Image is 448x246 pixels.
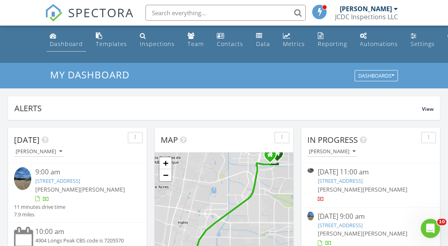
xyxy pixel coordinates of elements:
span: [PERSON_NAME] [80,186,125,193]
span: [PERSON_NAME] [318,186,363,193]
button: [PERSON_NAME] [14,146,64,157]
div: Alerts [14,103,422,114]
div: Templates [96,40,127,48]
a: 9:00 am [STREET_ADDRESS] [PERSON_NAME][PERSON_NAME] 11 minutes drive time 7.9 miles [14,167,141,218]
a: Metrics [280,29,308,52]
span: [DATE] [14,134,40,145]
img: 9345317%2Fcover_photos%2FExNbSKmoXWWhLl0GzElj%2Fsmall.jpg [14,167,31,190]
a: Automations (Basic) [357,29,401,52]
div: Dashboard [50,40,83,48]
div: JCDC Inspections LLC [335,13,398,21]
a: Data [253,29,273,52]
img: 9156741%2Fcover_photos%2FQeS3Pth83Zr1YZQpeoJE%2Fsmall.jpg [307,168,314,173]
span: [PERSON_NAME] [318,230,363,237]
div: Inspections [140,40,175,48]
a: Reporting [315,29,350,52]
a: [STREET_ADDRESS] [318,177,363,184]
iframe: Intercom live chat [421,219,440,238]
button: Dashboards [355,70,398,82]
span: [PERSON_NAME] [363,186,408,193]
span: In Progress [307,134,358,145]
img: The Best Home Inspection Software - Spectora [45,4,63,22]
a: [STREET_ADDRESS] [318,222,363,229]
button: [PERSON_NAME] [307,146,357,157]
div: [DATE] 11:00 am [318,167,423,177]
div: Contacts [217,40,243,48]
a: Inspections [137,29,178,52]
a: Zoom out [159,169,172,181]
div: Dashboards [358,73,394,79]
span: My Dashboard [50,68,129,81]
span: SPECTORA [68,4,134,21]
div: [PERSON_NAME] [16,149,62,154]
div: Metrics [283,40,305,48]
a: SPECTORA [45,11,134,28]
span: [PERSON_NAME] [35,186,80,193]
img: 9345317%2Fcover_photos%2FExNbSKmoXWWhLl0GzElj%2Fsmall.jpg [307,212,314,220]
span: View [422,106,434,112]
span: 10 [437,219,446,225]
span: Map [161,134,178,145]
a: [STREET_ADDRESS] [35,177,80,184]
div: Team [188,40,204,48]
div: [PERSON_NAME] [340,5,392,13]
div: 10:00 am [35,227,130,237]
a: Contacts [214,29,246,52]
a: Settings [408,29,438,52]
a: Team [184,29,207,52]
a: Dashboard [46,29,86,52]
div: 9:00 am [35,167,130,177]
div: PO BOX 93595, ALBUQUERQUE Bernalillo 87199 [270,154,275,159]
div: Reporting [318,40,347,48]
div: Data [256,40,270,48]
div: Automations [360,40,398,48]
input: Search everything... [145,5,306,21]
a: [DATE] 11:00 am [STREET_ADDRESS] [PERSON_NAME][PERSON_NAME] [307,167,434,203]
div: 6255 San Antonio Drive NE #93595, ALBUQUERQUE NM 87199 [277,153,282,158]
div: [PERSON_NAME] [309,149,355,154]
a: Zoom in [159,157,172,169]
div: 7.9 miles [14,211,65,218]
div: [DATE] 9:00 am [318,212,423,222]
a: Templates [93,29,130,52]
div: Settings [411,40,435,48]
div: 11 minutes drive time [14,203,65,211]
span: [PERSON_NAME] [363,230,408,237]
